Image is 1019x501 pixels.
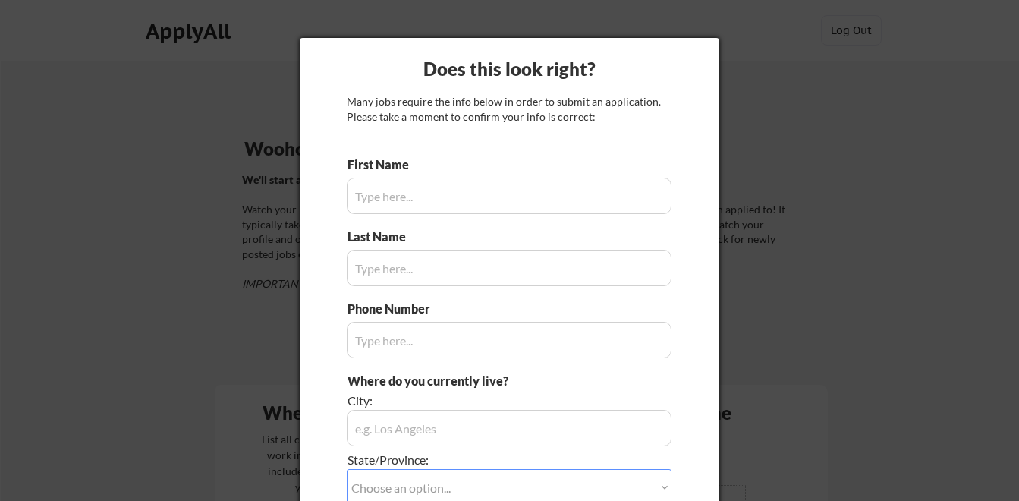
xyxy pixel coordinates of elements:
div: Phone Number [348,301,439,317]
input: Type here... [347,322,671,358]
input: e.g. Los Angeles [347,410,671,446]
div: Where do you currently live? [348,373,587,389]
div: Does this look right? [300,56,719,82]
div: City: [348,392,587,409]
div: Last Name [348,228,421,245]
div: State/Province: [348,452,587,468]
div: Many jobs require the info below in order to submit an application. Please take a moment to confi... [347,94,671,124]
input: Type here... [347,250,671,286]
div: First Name [348,156,421,173]
input: Type here... [347,178,671,214]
